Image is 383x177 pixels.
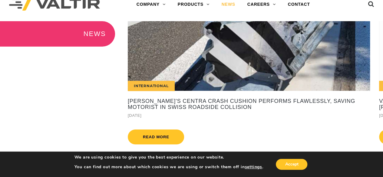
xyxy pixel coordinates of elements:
[128,98,370,110] a: [PERSON_NAME]'s CENTRA Crash Cushion Performs Flawlessly, Saving Motorist in Swiss Roadside Colli...
[128,81,174,91] div: International
[128,112,370,119] div: [DATE]
[128,129,184,144] a: Read more
[245,164,262,170] button: settings
[128,21,370,91] a: International
[74,164,263,170] p: You can find out more about which cookies we are using or switch them off in .
[74,155,263,160] p: We are using cookies to give you the best experience on our website.
[276,159,307,170] button: Accept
